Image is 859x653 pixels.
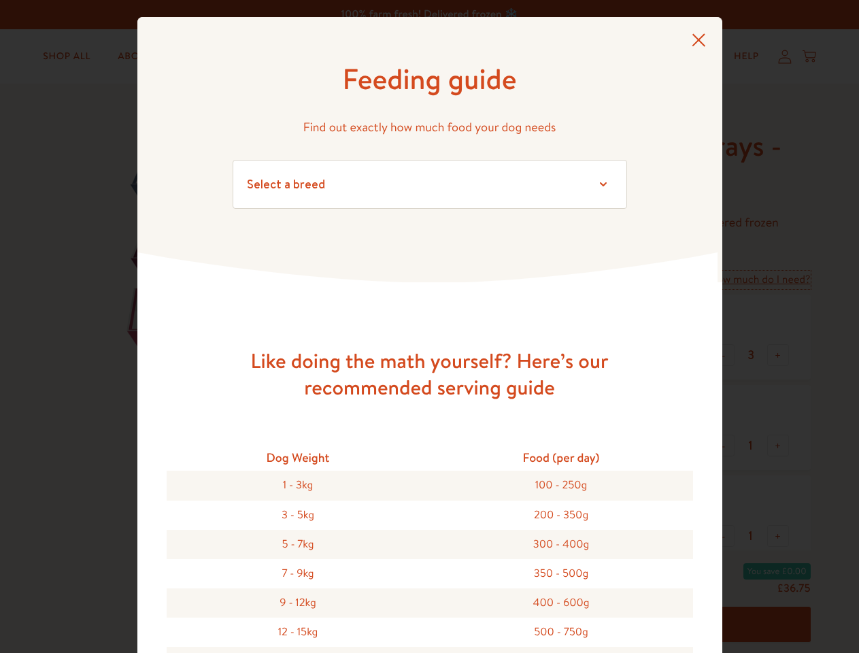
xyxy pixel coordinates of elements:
div: 12 - 15kg [167,618,430,647]
div: 200 - 350g [430,501,693,530]
h3: Like doing the math yourself? Here’s our recommended serving guide [212,348,647,401]
div: 1 - 3kg [167,471,430,500]
div: 100 - 250g [430,471,693,500]
div: 9 - 12kg [167,588,430,618]
div: 500 - 750g [430,618,693,647]
div: 300 - 400g [430,530,693,559]
div: 5 - 7kg [167,530,430,559]
div: 7 - 9kg [167,559,430,588]
div: 3 - 5kg [167,501,430,530]
div: 400 - 600g [430,588,693,618]
div: Dog Weight [167,444,430,471]
h1: Feeding guide [233,61,627,98]
div: Food (per day) [430,444,693,471]
div: 350 - 500g [430,559,693,588]
p: Find out exactly how much food your dog needs [233,117,627,138]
